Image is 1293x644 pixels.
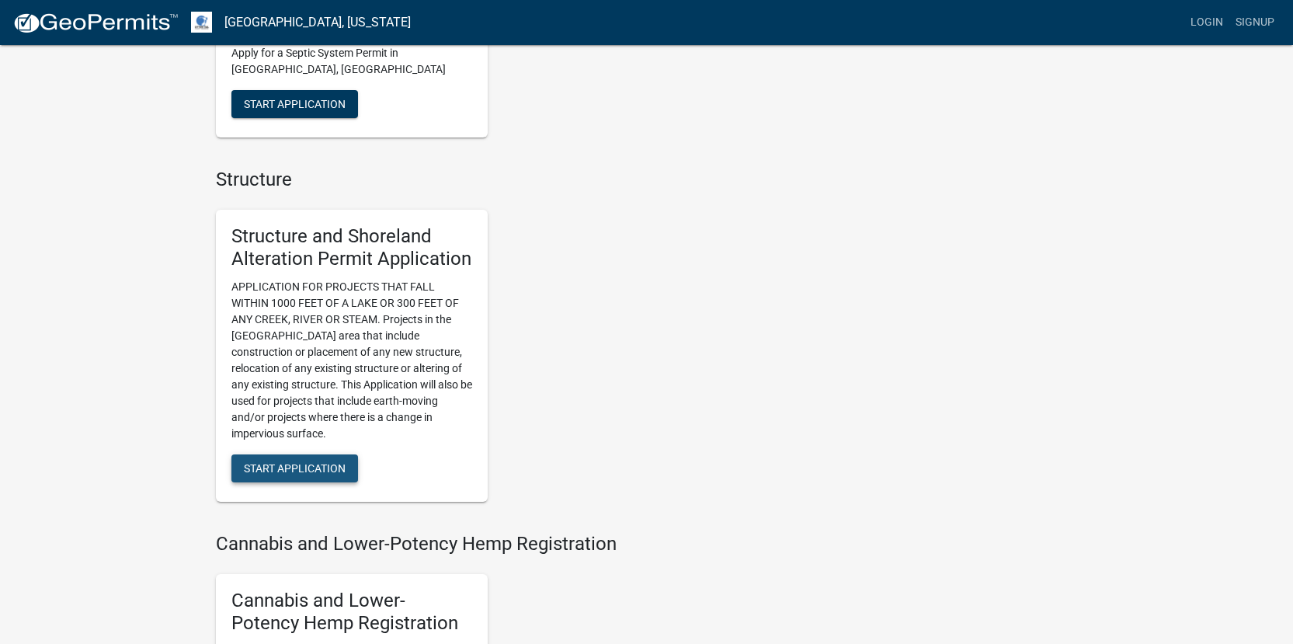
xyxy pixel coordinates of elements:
[216,533,783,555] h4: Cannabis and Lower-Potency Hemp Registration
[216,169,783,191] h4: Structure
[1229,8,1281,37] a: Signup
[231,225,472,270] h5: Structure and Shoreland Alteration Permit Application
[231,454,358,482] button: Start Application
[231,590,472,635] h5: Cannabis and Lower-Potency Hemp Registration
[231,90,358,118] button: Start Application
[1184,8,1229,37] a: Login
[244,462,346,475] span: Start Application
[231,279,472,442] p: APPLICATION FOR PROJECTS THAT FALL WITHIN 1000 FEET OF A LAKE OR 300 FEET OF ANY CREEK, RIVER OR ...
[244,97,346,110] span: Start Application
[231,45,472,78] p: Apply for a Septic System Permit in [GEOGRAPHIC_DATA], [GEOGRAPHIC_DATA]
[224,9,411,36] a: [GEOGRAPHIC_DATA], [US_STATE]
[191,12,212,33] img: Otter Tail County, Minnesota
